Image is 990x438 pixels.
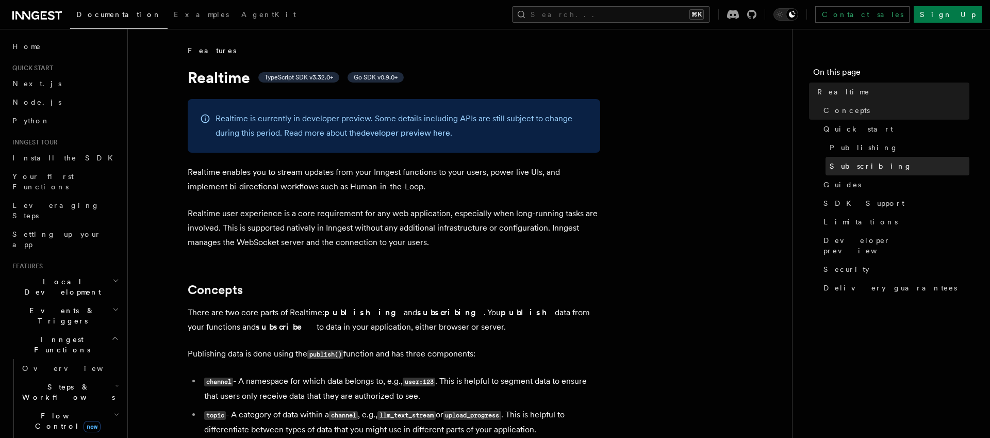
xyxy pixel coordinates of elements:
[823,124,893,134] span: Quick start
[188,45,236,56] span: Features
[70,3,168,29] a: Documentation
[689,9,704,20] kbd: ⌘K
[12,154,119,162] span: Install the SDK
[12,172,74,191] span: Your first Functions
[512,6,710,23] button: Search...⌘K
[819,260,969,279] a: Security
[817,87,870,97] span: Realtime
[216,111,588,140] p: Realtime is currently in developer preview. Some details including APIs are still subject to chan...
[819,231,969,260] a: Developer preview
[819,101,969,120] a: Concepts
[361,128,450,138] a: developer preview here
[204,378,233,386] code: channel
[324,307,404,317] strong: publishing
[12,41,41,52] span: Home
[188,165,600,194] p: Realtime enables you to stream updates from your Inngest functions to your users, power live UIs,...
[8,330,121,359] button: Inngest Functions
[188,347,600,362] p: Publishing data is done using the function and has three components:
[168,3,235,28] a: Examples
[773,8,798,21] button: Toggle dark mode
[8,64,53,72] span: Quick start
[12,230,101,249] span: Setting up your app
[188,283,243,297] a: Concepts
[18,378,121,407] button: Steps & Workflows
[813,83,969,101] a: Realtime
[307,350,343,359] code: publish()
[819,120,969,138] a: Quick start
[8,138,58,147] span: Inngest tour
[501,307,555,317] strong: publish
[84,421,101,432] span: new
[8,305,112,326] span: Events & Triggers
[8,37,121,56] a: Home
[8,262,43,270] span: Features
[329,411,358,420] code: channel
[8,149,121,167] a: Install the SDK
[174,10,229,19] span: Examples
[201,408,600,437] li: - A category of data within a , e.g., or . This is helpful to differentiate between types of data...
[8,277,112,297] span: Local Development
[8,111,121,130] a: Python
[265,73,333,82] span: TypeScript SDK v3.32.0+
[830,142,898,153] span: Publishing
[403,378,435,386] code: user:123
[12,201,100,220] span: Leveraging Steps
[826,157,969,175] a: Subscribing
[443,411,501,420] code: upload_progress
[18,407,121,435] button: Flow Controlnew
[8,272,121,301] button: Local Development
[354,73,398,82] span: Go SDK v0.9.0+
[8,196,121,225] a: Leveraging Steps
[819,175,969,194] a: Guides
[188,305,600,334] p: There are two core parts of Realtime: and . You data from your functions and to data in your appl...
[18,382,115,402] span: Steps & Workflows
[823,235,969,256] span: Developer preview
[18,359,121,378] a: Overview
[8,93,121,111] a: Node.js
[823,217,898,227] span: Limitations
[823,105,870,116] span: Concepts
[204,411,226,420] code: topic
[813,66,969,83] h4: On this page
[830,161,912,171] span: Subscribing
[8,301,121,330] button: Events & Triggers
[377,411,435,420] code: llm_text_stream
[8,225,121,254] a: Setting up your app
[823,283,957,293] span: Delivery guarantees
[12,79,61,88] span: Next.js
[826,138,969,157] a: Publishing
[12,98,61,106] span: Node.js
[201,374,600,403] li: - A namespace for which data belongs to, e.g., . This is helpful to segment data to ensure that u...
[417,307,484,317] strong: subscribing
[8,74,121,93] a: Next.js
[18,411,113,431] span: Flow Control
[241,10,296,19] span: AgentKit
[819,194,969,213] a: SDK Support
[256,322,317,332] strong: subscribe
[8,167,121,196] a: Your first Functions
[819,279,969,297] a: Delivery guarantees
[823,198,904,208] span: SDK Support
[8,334,111,355] span: Inngest Functions
[76,10,161,19] span: Documentation
[235,3,302,28] a: AgentKit
[914,6,982,23] a: Sign Up
[823,180,861,190] span: Guides
[188,68,600,87] h1: Realtime
[823,264,869,274] span: Security
[188,206,600,250] p: Realtime user experience is a core requirement for any web application, especially when long-runn...
[815,6,910,23] a: Contact sales
[12,117,50,125] span: Python
[819,213,969,231] a: Limitations
[22,364,128,372] span: Overview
